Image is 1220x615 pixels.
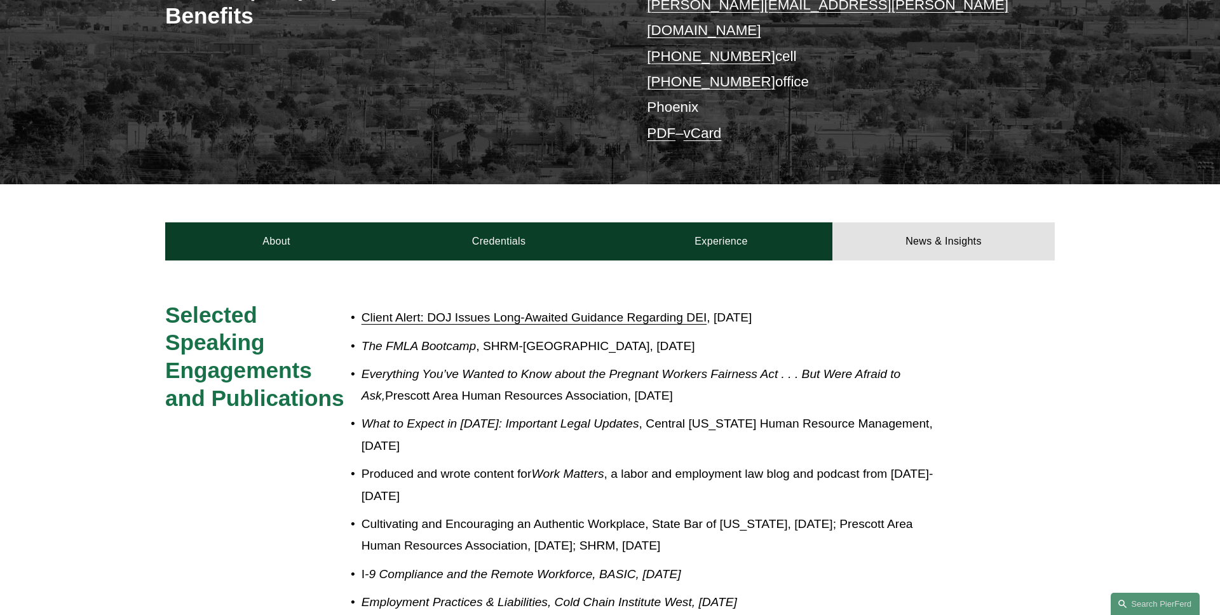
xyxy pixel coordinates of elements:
[531,467,604,480] em: Work Matters
[165,302,344,410] span: Selected Speaking Engagements and Publications
[362,339,477,353] em: The FMLA Bootcamp
[610,222,832,260] a: Experience
[647,48,775,64] a: [PHONE_NUMBER]
[165,222,388,260] a: About
[362,513,944,557] p: Cultivating and Encouraging an Authentic Workplace, State Bar of [US_STATE], [DATE]; Prescott Are...
[388,222,610,260] a: Credentials
[362,595,737,609] em: Employment Practices & Liabilities, Cold Chain Institute West, [DATE]
[684,125,722,141] a: vCard
[362,463,944,507] p: Produced and wrote content for , a labor and employment law blog and podcast from [DATE]-[DATE]
[362,367,904,403] em: Everything You’ve Wanted to Know about the Pregnant Workers Fairness Act . . . But Were Afraid to...
[832,222,1055,260] a: News & Insights
[362,307,944,329] p: , [DATE]
[1111,593,1200,615] a: Search this site
[647,125,675,141] a: PDF
[362,335,944,358] p: , SHRM-[GEOGRAPHIC_DATA], [DATE]
[362,417,639,430] em: What to Expect in [DATE]: Important Legal Updates
[362,311,707,324] a: Client Alert: DOJ Issues Long-Awaited Guidance Regarding DEI
[362,413,944,457] p: , Central [US_STATE] Human Resource Management, [DATE]
[365,567,681,581] em: -9 Compliance and the Remote Workforce, BASIC, [DATE]
[362,564,944,586] p: I
[647,74,775,90] a: [PHONE_NUMBER]
[362,363,944,407] p: Prescott Area Human Resources Association, [DATE]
